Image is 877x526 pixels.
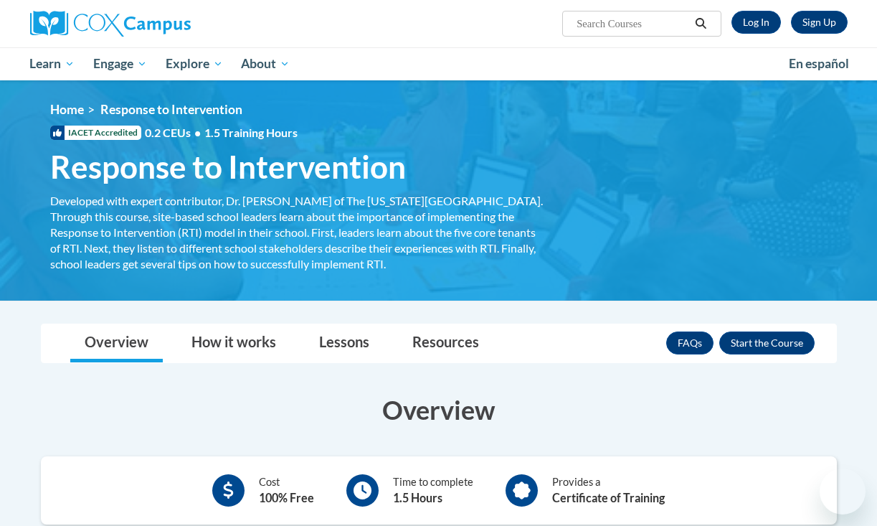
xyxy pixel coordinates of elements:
[552,474,665,507] div: Provides a
[50,193,545,272] div: Developed with expert contributor, Dr. [PERSON_NAME] of The [US_STATE][GEOGRAPHIC_DATA]. Through ...
[719,332,815,354] button: Enroll
[93,55,147,72] span: Engage
[30,11,288,37] a: Cox Campus
[398,324,493,362] a: Resources
[305,324,384,362] a: Lessons
[50,102,84,117] a: Home
[259,491,314,504] b: 100% Free
[789,56,849,71] span: En español
[29,55,75,72] span: Learn
[232,47,299,80] a: About
[166,55,223,72] span: Explore
[19,47,858,80] div: Main menu
[145,125,298,141] span: 0.2 CEUs
[194,126,201,139] span: •
[50,126,141,140] span: IACET Accredited
[156,47,232,80] a: Explore
[21,47,85,80] a: Learn
[84,47,156,80] a: Engage
[690,15,711,32] button: Search
[791,11,848,34] a: Register
[100,102,242,117] span: Response to Intervention
[779,49,858,79] a: En español
[575,15,690,32] input: Search Courses
[241,55,290,72] span: About
[731,11,781,34] a: Log In
[50,148,406,186] span: Response to Intervention
[30,11,191,37] img: Cox Campus
[204,126,298,139] span: 1.5 Training Hours
[666,332,714,354] a: FAQs
[552,491,665,504] b: Certificate of Training
[820,469,866,515] iframe: Button to launch messaging window
[393,474,473,507] div: Time to complete
[177,324,290,362] a: How it works
[41,392,837,428] h3: Overview
[70,324,163,362] a: Overview
[393,491,442,504] b: 1.5 Hours
[259,474,314,507] div: Cost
